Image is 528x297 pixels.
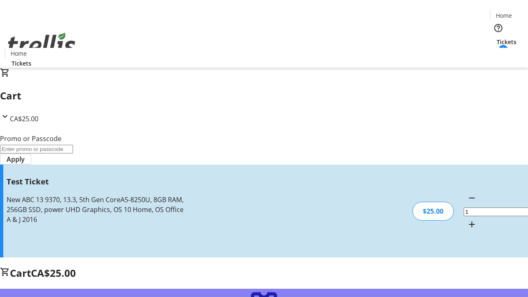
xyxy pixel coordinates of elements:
[7,176,187,187] h3: Test Ticket
[12,59,31,68] span: Tickets
[10,114,38,123] span: CA$25.00
[5,49,32,58] a: Home
[7,195,187,224] div: New ABC 13 9370, 13.3, 5th Gen CoreA5-8250U, 8GB RAM, 256GB SSD, power UHD Graphics, OS 10 Home, ...
[490,11,517,20] a: Home
[31,266,76,280] span: CA$25.00
[497,38,516,46] span: Tickets
[5,59,38,68] a: Tickets
[496,11,512,20] span: Home
[11,49,27,58] span: Home
[490,38,523,46] a: Tickets
[490,46,507,63] button: Cart
[7,154,25,164] span: Apply
[5,24,78,65] img: Orient E2E Organization lpDLnQB6nZ's Logo
[464,190,480,206] button: Decrement by one
[490,20,507,36] button: Help
[412,202,454,221] div: $25.00
[464,216,480,233] button: Increment by one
